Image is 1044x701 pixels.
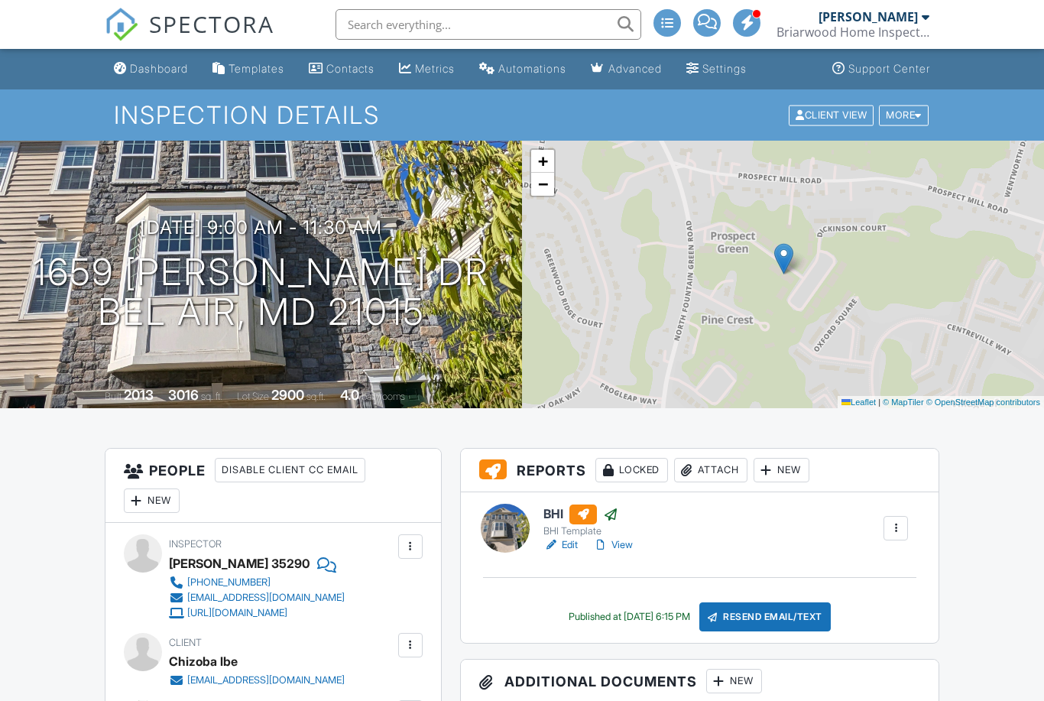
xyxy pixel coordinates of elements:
[543,525,639,537] div: BHI Template
[340,387,359,403] div: 4.0
[538,174,548,193] span: −
[608,62,662,75] div: Advanced
[33,252,489,333] h1: 1659 [PERSON_NAME] Dr Bel Air, MD 21015
[819,9,918,24] div: [PERSON_NAME]
[531,173,554,196] a: Zoom out
[187,674,345,686] div: [EMAIL_ADDRESS][DOMAIN_NAME]
[926,398,1040,407] a: © OpenStreetMap contributors
[883,398,924,407] a: © MapTiler
[105,8,138,41] img: The Best Home Inspection Software - Spectora
[702,62,747,75] div: Settings
[461,449,939,492] h3: Reports
[303,55,381,83] a: Contacts
[169,538,222,550] span: Inspector
[538,151,548,170] span: +
[169,590,345,605] a: [EMAIL_ADDRESS][DOMAIN_NAME]
[114,102,929,128] h1: Inspection Details
[362,391,405,402] span: bathrooms
[105,449,441,523] h3: People
[215,458,365,482] div: Disable Client CC Email
[841,398,876,407] a: Leaflet
[187,607,287,619] div: [URL][DOMAIN_NAME]
[826,55,936,83] a: Support Center
[585,55,668,83] a: Advanced
[699,602,831,631] div: Resend Email/Text
[187,592,345,604] div: [EMAIL_ADDRESS][DOMAIN_NAME]
[878,398,880,407] span: |
[169,575,345,590] a: [PHONE_NUMBER]
[336,9,641,40] input: Search everything...
[848,62,930,75] div: Support Center
[124,387,154,403] div: 2013
[774,243,793,274] img: Marker
[569,611,690,623] div: Published at [DATE] 6:15 PM
[680,55,753,83] a: Settings
[169,650,238,673] div: Chizoba lbe
[105,21,274,53] a: SPECTORA
[105,391,122,402] span: Built
[393,55,461,83] a: Metrics
[787,109,877,120] a: Client View
[879,105,929,125] div: More
[674,458,747,482] div: Attach
[498,62,566,75] div: Automations
[237,391,269,402] span: Lot Size
[169,673,345,688] a: [EMAIL_ADDRESS][DOMAIN_NAME]
[187,576,271,589] div: [PHONE_NUMBER]
[531,150,554,173] a: Zoom in
[229,62,284,75] div: Templates
[595,458,668,482] div: Locked
[306,391,326,402] span: sq.ft.
[169,605,345,621] a: [URL][DOMAIN_NAME]
[415,62,455,75] div: Metrics
[201,391,222,402] span: sq. ft.
[789,105,874,125] div: Client View
[168,387,199,403] div: 3016
[271,387,304,403] div: 2900
[593,537,633,553] a: View
[206,55,290,83] a: Templates
[543,505,639,538] a: BHI BHI Template
[169,552,310,575] div: [PERSON_NAME] 35290
[108,55,194,83] a: Dashboard
[706,669,762,693] div: New
[149,8,274,40] span: SPECTORA
[543,505,639,524] h6: BHI
[130,62,188,75] div: Dashboard
[543,537,578,553] a: Edit
[169,637,202,648] span: Client
[777,24,929,40] div: Briarwood Home Inspections
[326,62,374,75] div: Contacts
[473,55,572,83] a: Automations (Advanced)
[124,488,180,513] div: New
[754,458,809,482] div: New
[140,217,382,238] h3: [DATE] 9:00 am - 11:30 am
